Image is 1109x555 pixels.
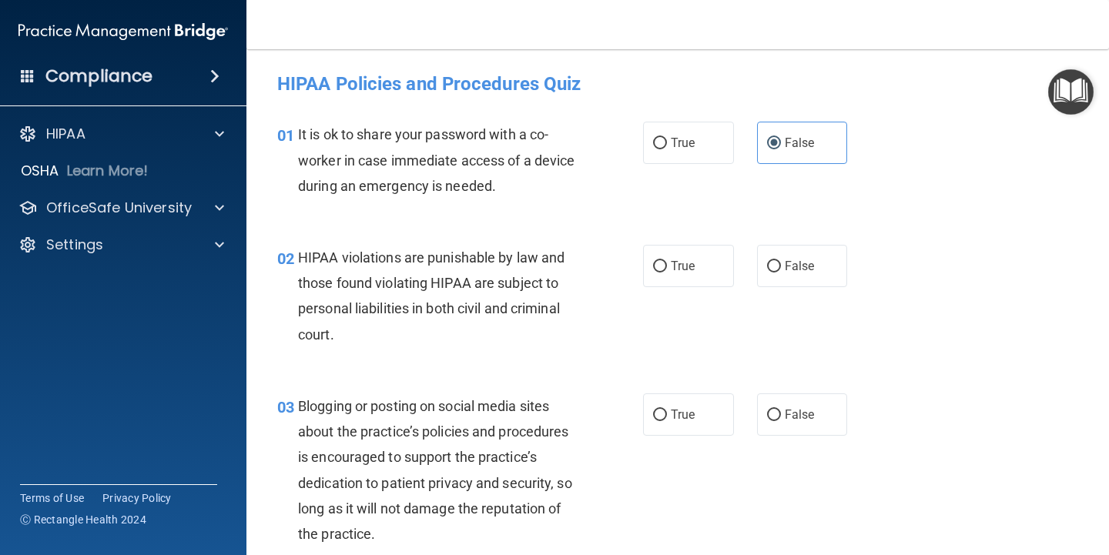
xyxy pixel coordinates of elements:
[21,162,59,180] p: OSHA
[277,398,294,416] span: 03
[277,249,294,268] span: 02
[18,236,224,254] a: Settings
[45,65,152,87] h4: Compliance
[653,410,667,421] input: True
[277,126,294,145] span: 01
[46,199,192,217] p: OfficeSafe University
[785,135,815,150] span: False
[298,126,575,193] span: It is ok to share your password with a co-worker in case immediate access of a device during an e...
[46,236,103,254] p: Settings
[67,162,149,180] p: Learn More!
[653,261,667,272] input: True
[298,398,572,542] span: Blogging or posting on social media sites about the practice’s policies and procedures is encoura...
[46,125,85,143] p: HIPAA
[20,512,146,527] span: Ⓒ Rectangle Health 2024
[18,125,224,143] a: HIPAA
[767,410,781,421] input: False
[20,490,84,506] a: Terms of Use
[671,259,695,273] span: True
[785,407,815,422] span: False
[277,74,1078,94] h4: HIPAA Policies and Procedures Quiz
[767,261,781,272] input: False
[102,490,172,506] a: Privacy Policy
[298,249,565,343] span: HIPAA violations are punishable by law and those found violating HIPAA are subject to personal li...
[1048,69,1094,115] button: Open Resource Center
[767,138,781,149] input: False
[18,199,224,217] a: OfficeSafe University
[653,138,667,149] input: True
[18,16,228,47] img: PMB logo
[671,407,695,422] span: True
[671,135,695,150] span: True
[785,259,815,273] span: False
